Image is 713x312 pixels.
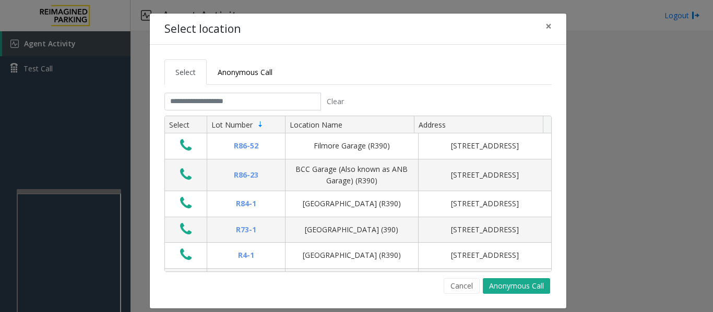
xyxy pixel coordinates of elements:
[292,164,412,187] div: BCC Garage (Also known as ANB Garage) (R390)
[425,169,545,181] div: [STREET_ADDRESS]
[425,224,545,235] div: [STREET_ADDRESS]
[419,120,446,130] span: Address
[165,116,207,134] th: Select
[213,198,279,209] div: R84-1
[218,67,272,77] span: Anonymous Call
[213,140,279,152] div: R86-52
[425,249,545,261] div: [STREET_ADDRESS]
[292,249,412,261] div: [GEOGRAPHIC_DATA] (R390)
[321,93,350,110] button: Clear
[175,67,196,77] span: Select
[164,21,241,38] h4: Select location
[164,59,552,85] ul: Tabs
[444,278,480,294] button: Cancel
[213,169,279,181] div: R86-23
[292,224,412,235] div: [GEOGRAPHIC_DATA] (390)
[545,19,552,33] span: ×
[256,120,265,129] span: Sortable
[292,198,412,209] div: [GEOGRAPHIC_DATA] (R390)
[213,224,279,235] div: R73-1
[211,120,253,130] span: Lot Number
[292,140,412,152] div: Filmore Garage (R390)
[425,140,545,152] div: [STREET_ADDRESS]
[425,198,545,209] div: [STREET_ADDRESS]
[290,120,342,130] span: Location Name
[538,14,559,39] button: Close
[165,116,551,271] div: Data table
[213,249,279,261] div: R4-1
[483,278,550,294] button: Anonymous Call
